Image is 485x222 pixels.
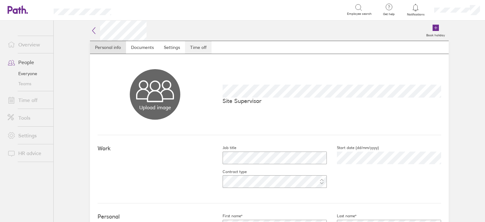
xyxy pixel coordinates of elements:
[422,21,449,41] a: Book holiday
[3,94,53,106] a: Time off
[185,41,212,54] a: Time off
[405,3,426,16] a: Notifications
[405,13,426,16] span: Notifications
[159,41,185,54] a: Settings
[3,79,53,89] a: Teams
[327,213,356,219] label: Last name*
[422,32,449,37] label: Book holiday
[223,98,441,104] p: Site Supervisor
[347,12,372,16] span: Employee search
[213,169,247,174] label: Contract type
[126,41,159,54] a: Documents
[213,145,236,150] label: Job title
[379,12,399,16] span: Get help
[3,56,53,69] a: People
[98,213,213,220] h4: Personal
[3,129,53,142] a: Settings
[98,145,213,152] h4: Work
[3,69,53,79] a: Everyone
[3,38,53,51] a: Overview
[3,111,53,124] a: Tools
[327,145,379,150] label: Start date (dd/mm/yyyy)
[3,147,53,159] a: HR advice
[213,213,242,219] label: First name*
[128,7,144,12] div: Search
[90,41,126,54] a: Personal info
